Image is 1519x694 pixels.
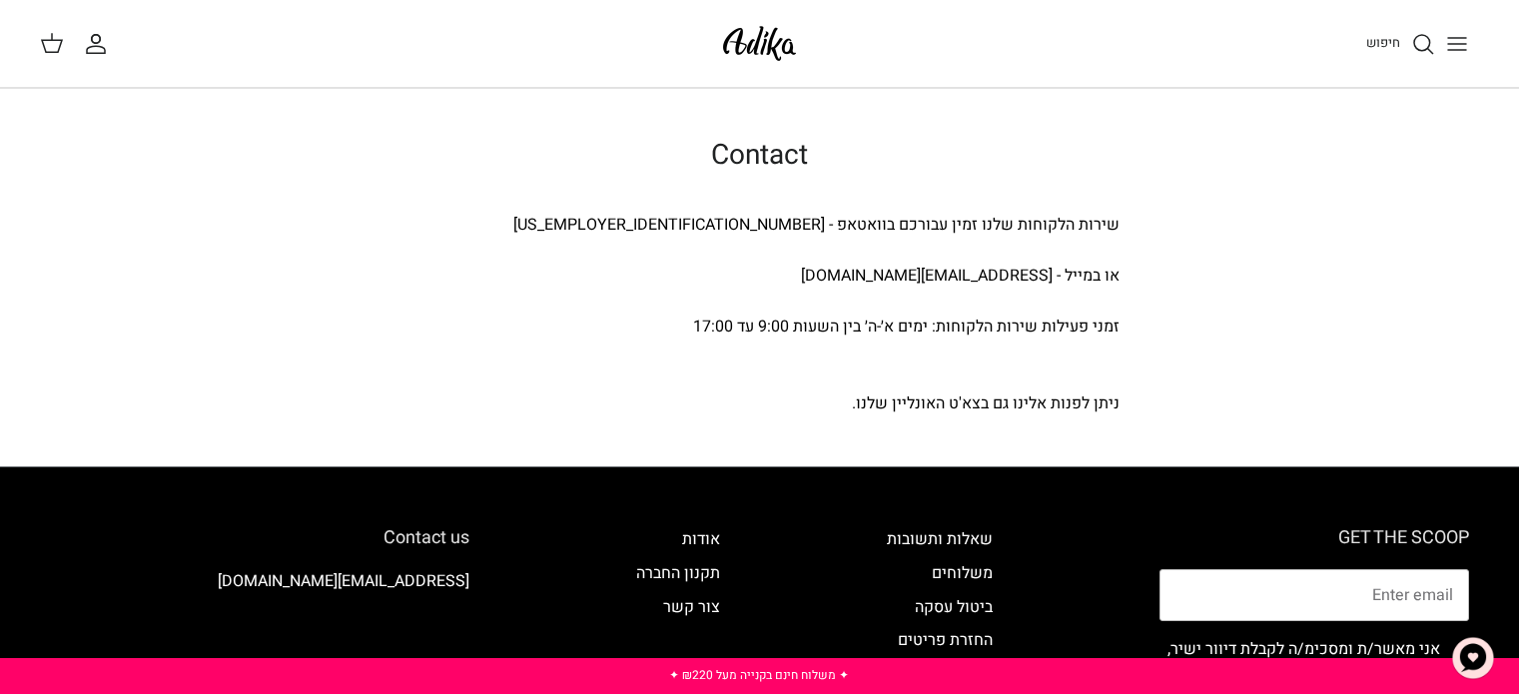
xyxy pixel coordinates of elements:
a: תקנון החברה [636,561,720,585]
a: החשבון שלי [84,32,116,56]
div: זמני פעילות שירות הלקוחות: ימים א׳-ה׳ בין השעות 9:00 עד 17:00 [400,315,1120,341]
h6: Contact us [50,527,469,549]
a: החזרת פריטים [898,628,993,652]
div: או במייל - [EMAIL_ADDRESS][DOMAIN_NAME] [400,264,1120,290]
a: אודות [682,527,720,551]
a: חיפוש [1366,32,1435,56]
a: ✦ משלוח חינם בקנייה מעל ₪220 ✦ [669,666,849,684]
div: ניתן לפנות אלינו גם בצא'ט האונליין שלנו. [400,391,1120,417]
h6: GET THE SCOOP [1159,527,1469,549]
button: צ'אט [1443,628,1503,688]
img: Adika IL [717,20,802,67]
input: Email [1159,569,1469,621]
a: שאלות ותשובות [887,527,993,551]
a: צור קשר [663,595,720,619]
button: Toggle menu [1435,22,1479,66]
a: משלוחים [932,561,993,585]
h1: Contact [400,139,1120,173]
a: ביטול עסקה [915,595,993,619]
img: Adika IL [414,625,469,651]
a: [EMAIL_ADDRESS][DOMAIN_NAME] [218,569,469,593]
div: שירות הלקוחות שלנו זמין עבורכם בוואטאפ - [US_EMPLOYER_IDENTIFICATION_NUMBER] [400,213,1120,239]
span: חיפוש [1366,33,1400,52]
